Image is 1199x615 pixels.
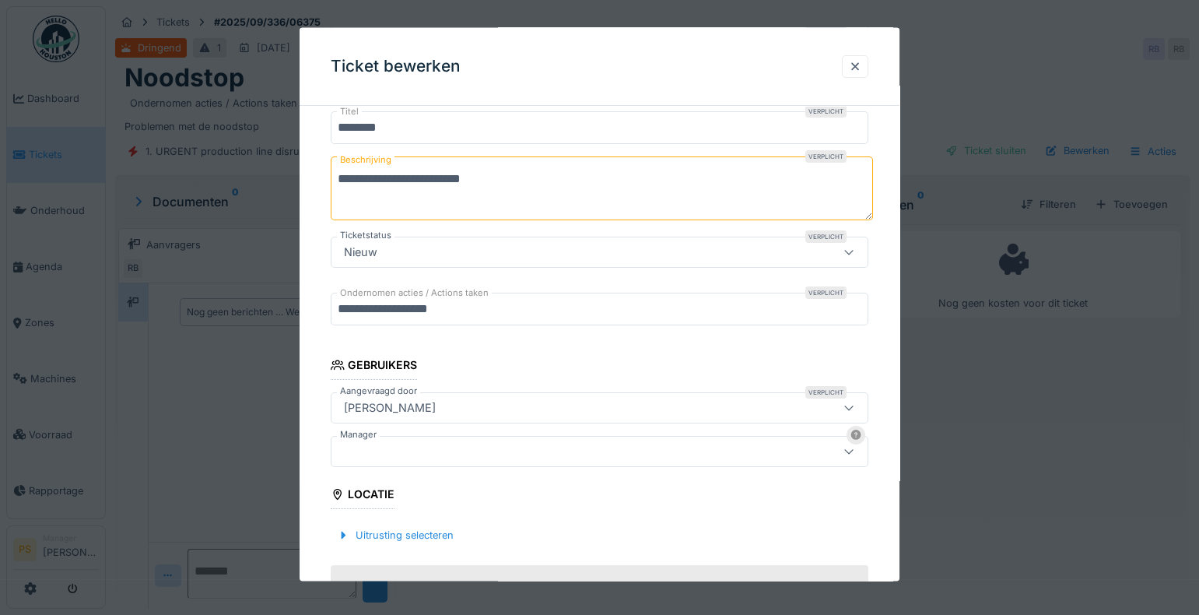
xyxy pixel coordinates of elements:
div: L53 [600,580,618,595]
div: Locatie [331,483,394,509]
div: Nieuw [338,244,384,261]
label: Titel [337,105,362,118]
div: Verplicht [805,150,847,163]
label: Manager [337,428,380,441]
div: Verplicht [805,105,847,118]
h3: Ticket bewerken [331,57,461,76]
div: [PERSON_NAME] [338,399,442,416]
div: Gebruikers [331,353,417,380]
div: Verplicht [805,230,847,243]
div: Verplicht [805,386,847,399]
div: Verplicht [805,286,847,299]
div: Uitrusting selecteren [331,525,460,546]
label: Beschrijving [337,150,394,170]
label: Ondernomen acties / Actions taken [337,286,492,300]
label: Aangevraagd door [337,385,420,398]
label: Ticketstatus [337,229,394,242]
